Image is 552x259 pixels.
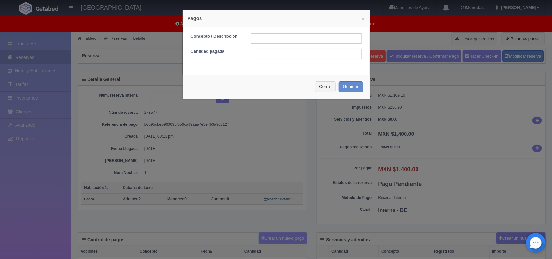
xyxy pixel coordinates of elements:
[362,16,365,21] button: ×
[186,33,246,39] label: Concepto / Descripción
[188,15,365,22] h4: Pagos
[315,81,336,92] button: Cerrar
[186,49,246,55] label: Cantidad pagada
[339,81,363,92] button: Guardar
